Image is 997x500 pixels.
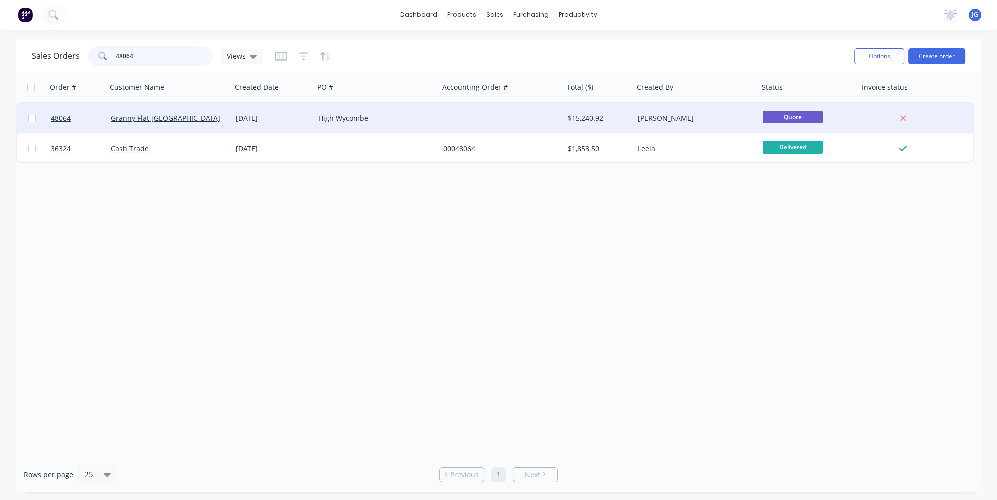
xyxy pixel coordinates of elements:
span: Delivered [763,141,823,153]
ul: Pagination [435,467,562,482]
img: Factory [18,7,33,22]
div: Created Date [235,82,279,92]
a: 36324 [51,134,111,164]
div: Invoice status [862,82,908,92]
a: 48064 [51,103,111,133]
div: Accounting Order # [442,82,508,92]
div: [DATE] [236,113,310,123]
span: Rows per page [24,470,73,480]
span: 36324 [51,144,71,154]
div: purchasing [508,7,554,22]
div: [PERSON_NAME] [638,113,749,123]
input: Search... [116,46,213,66]
span: Previous [450,470,479,480]
a: Previous page [440,470,484,480]
button: Create order [908,48,965,64]
a: dashboard [395,7,442,22]
div: Order # [50,82,76,92]
div: $15,240.92 [568,113,627,123]
a: Granny Flat [GEOGRAPHIC_DATA] [111,113,220,123]
div: Status [762,82,783,92]
div: [DATE] [236,144,310,154]
span: Next [525,470,540,480]
a: Next page [513,470,557,480]
div: $1,853.50 [568,144,627,154]
div: sales [481,7,508,22]
span: 48064 [51,113,71,123]
a: Page 1 is your current page [491,467,506,482]
div: Customer Name [110,82,164,92]
div: 00048064 [443,144,554,154]
h1: Sales Orders [32,51,80,61]
a: Cash Trade [111,144,149,153]
div: productivity [554,7,602,22]
div: Leela [638,144,749,154]
span: Quote [763,111,823,123]
div: PO # [317,82,333,92]
div: Total ($) [567,82,593,92]
div: products [442,7,481,22]
button: Options [854,48,904,64]
div: Created By [637,82,673,92]
div: High Wycombe [318,113,429,123]
span: JG [972,10,978,19]
span: Views [227,51,246,61]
